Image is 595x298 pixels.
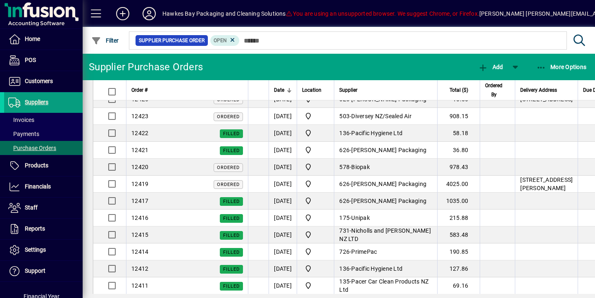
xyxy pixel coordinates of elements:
span: 136 [339,265,350,272]
span: Date [274,86,284,95]
button: Add [476,60,505,74]
td: [DATE] [269,125,297,142]
button: Profile [136,6,162,21]
span: Filled [223,199,240,204]
span: Central [302,145,329,155]
span: 12420 [131,164,148,170]
span: Location [302,86,321,95]
td: - [334,243,437,260]
button: More Options [534,60,589,74]
span: 12411 [131,282,148,289]
td: 36.80 [437,142,480,159]
button: Add [109,6,136,21]
td: 4025.00 [437,176,480,193]
a: Purchase Orders [4,141,83,155]
span: Settings [25,246,46,253]
td: 908.15 [437,108,480,125]
span: 12415 [131,231,148,238]
span: Filled [223,250,240,255]
span: 12421 [131,147,148,153]
td: 190.85 [437,243,480,260]
span: Pacific Hygiene Ltd [351,265,402,272]
span: Filled [223,284,240,289]
td: - [334,176,437,193]
span: 503 [339,113,350,119]
span: Delivery Address [520,86,557,95]
a: Products [4,155,83,176]
td: 215.88 [437,210,480,226]
span: Customers [25,78,53,84]
td: [DATE] [269,210,297,226]
a: Payments [4,127,83,141]
mat-chip: Completion Status: Open [210,35,240,46]
span: 12417 [131,198,148,204]
div: Total ($) [443,86,476,95]
span: [PERSON_NAME] Packaging [351,198,426,204]
a: Customers [4,71,83,92]
td: 69.16 [437,277,480,294]
span: Central [302,213,329,223]
span: Open [214,38,227,43]
span: 136 [339,130,350,136]
span: Central [302,111,329,121]
div: Hawkes Bay Packaging and Cleaning Solutions [162,7,286,20]
span: 12412 [131,265,148,272]
a: Invoices [4,113,83,127]
span: Central [302,247,329,257]
span: 12419 [131,181,148,187]
td: [DATE] [269,226,297,243]
span: Central [302,179,329,189]
span: Staff [25,204,38,211]
span: Pacer Car Clean Products NZ Ltd [339,278,428,293]
td: [STREET_ADDRESS][PERSON_NAME] [515,176,578,193]
button: Filter [89,33,121,48]
span: 726 [339,248,350,255]
span: Central [302,264,329,274]
span: 135 [339,278,350,285]
div: Order # [131,86,243,95]
td: [DATE] [269,176,297,193]
td: - [334,277,437,294]
td: 583.48 [437,226,480,243]
span: 12416 [131,215,148,221]
span: Central [302,196,329,206]
a: Home [4,29,83,50]
span: Filled [223,216,240,221]
span: Ordered [217,114,240,119]
div: Ordered By [485,81,510,99]
td: 127.86 [437,260,480,277]
span: Products [25,162,48,169]
div: Location [302,86,329,95]
span: Filled [223,148,240,153]
span: 12422 [131,130,148,136]
span: 12414 [131,248,148,255]
span: Biopak [351,164,370,170]
span: Pacific Hygiene Ltd [351,130,402,136]
a: Support [4,261,83,281]
span: Filled [223,267,240,272]
span: More Options [536,64,587,70]
span: Central [302,128,329,138]
td: - [334,210,437,226]
a: POS [4,50,83,71]
span: Add [478,64,503,70]
span: Ordered By [485,81,502,99]
span: Filled [223,233,240,238]
td: [DATE] [269,243,297,260]
span: Order # [131,86,148,95]
span: 12426 [131,96,148,103]
span: 12423 [131,113,148,119]
span: 578 [339,164,350,170]
td: 58.18 [437,125,480,142]
span: Financials [25,183,51,190]
span: Suppliers [25,99,48,105]
td: - [334,193,437,210]
span: [PERSON_NAME] Packaging [351,147,426,153]
span: Total ($) [450,86,468,95]
span: Filter [91,37,119,44]
span: You are using an unsupported browser. We suggest Chrome, or Firefox. [286,10,479,17]
span: Central [302,230,329,240]
span: Purchase Orders [8,145,56,151]
div: Supplier [339,86,432,95]
div: Date [274,86,292,95]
